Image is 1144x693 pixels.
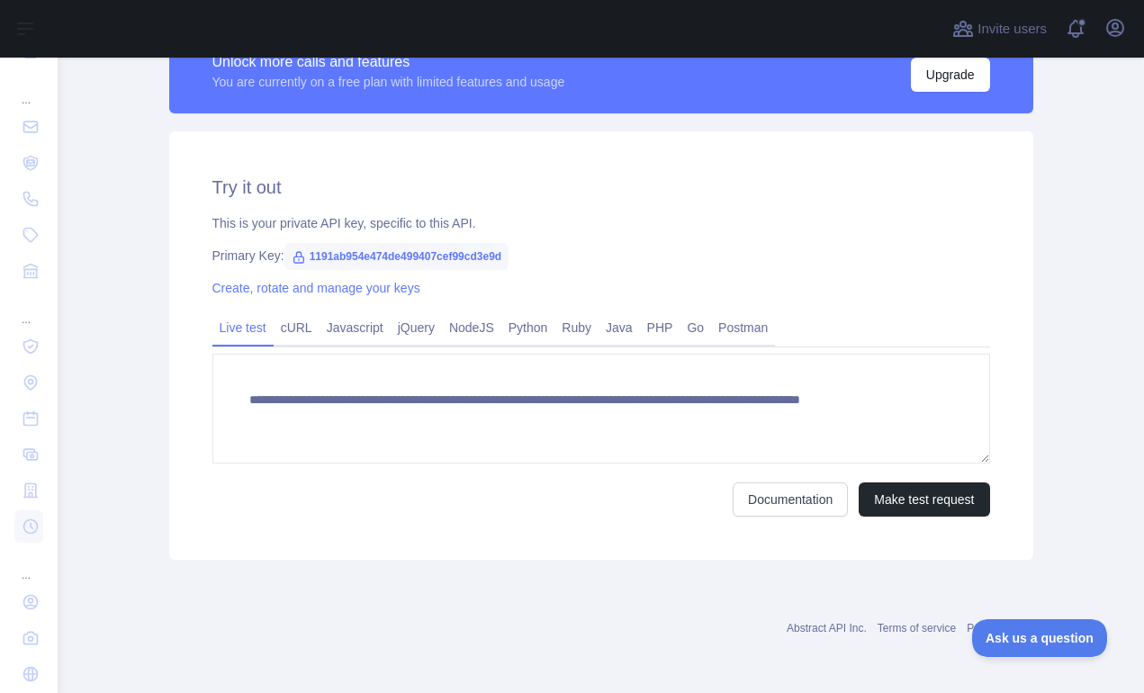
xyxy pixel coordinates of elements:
a: Postman [711,313,775,342]
a: jQuery [391,313,442,342]
a: Privacy policy [967,622,1032,634]
a: Javascript [320,313,391,342]
div: ... [14,71,43,107]
button: Upgrade [911,58,990,92]
div: ... [14,291,43,327]
a: cURL [274,313,320,342]
div: This is your private API key, specific to this API. [212,214,990,232]
a: Terms of service [878,622,956,634]
div: Primary Key: [212,247,990,265]
div: ... [14,546,43,582]
a: Ruby [554,313,599,342]
div: You are currently on a free plan with limited features and usage [212,73,565,91]
span: 1191ab954e474de499407cef99cd3e9d [284,243,509,270]
a: Java [599,313,640,342]
a: Create, rotate and manage your keys [212,281,420,295]
a: Python [501,313,555,342]
div: Unlock more calls and features [212,51,565,73]
span: Invite users [977,19,1047,40]
a: Abstract API Inc. [787,622,867,634]
button: Make test request [859,482,989,517]
a: Documentation [733,482,848,517]
a: Go [680,313,711,342]
iframe: Toggle Customer Support [972,619,1108,657]
h2: Try it out [212,175,990,200]
a: PHP [640,313,680,342]
a: NodeJS [442,313,501,342]
a: Live test [212,313,274,342]
button: Invite users [949,14,1050,43]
